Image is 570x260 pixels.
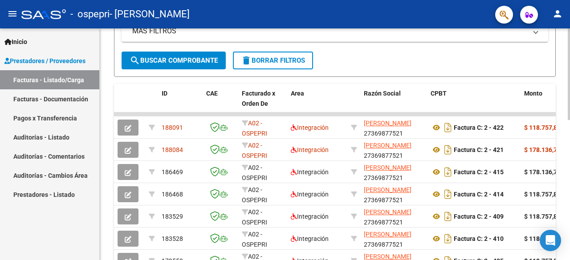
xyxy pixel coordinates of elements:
[162,213,183,220] span: 183529
[158,84,203,123] datatable-header-cell: ID
[552,8,563,19] mat-icon: person
[110,4,190,24] span: - [PERSON_NAME]
[70,4,110,24] span: - ospepri
[7,8,18,19] mat-icon: menu
[238,84,287,123] datatable-header-cell: Facturado x Orden De
[364,208,411,216] span: [PERSON_NAME]
[162,146,183,153] span: 188084
[524,191,561,198] strong: $ 118.757,84
[364,163,423,181] div: 27369877521
[540,230,561,251] div: Open Intercom Messenger
[454,124,504,131] strong: Factura C: 2 - 422
[241,56,305,64] span: Borrar Filtros
[360,84,427,123] datatable-header-cell: Razón Social
[364,140,423,159] div: 27369877521
[364,120,411,127] span: [PERSON_NAME]
[242,120,267,137] span: A02 - OSPEPRI
[291,213,329,220] span: Integración
[242,164,267,181] span: A02 - OSPEPRI
[241,55,252,66] mat-icon: delete
[524,146,561,153] strong: $ 178.136,76
[454,235,504,242] strong: Factura C: 2 - 410
[206,90,218,97] span: CAE
[203,84,238,123] datatable-header-cell: CAE
[287,84,347,123] datatable-header-cell: Area
[442,209,454,224] i: Descargar documento
[242,186,267,204] span: A02 - OSPEPRI
[291,146,329,153] span: Integración
[242,208,267,226] span: A02 - OSPEPRI
[291,191,329,198] span: Integración
[454,191,504,198] strong: Factura C: 2 - 414
[454,146,504,153] strong: Factura C: 2 - 421
[130,56,218,64] span: Buscar Comprobante
[442,143,454,157] i: Descargar documento
[162,90,167,97] span: ID
[291,90,304,97] span: Area
[364,118,423,137] div: 27369877521
[242,231,267,248] span: A02 - OSPEPRI
[524,90,542,97] span: Monto
[242,90,275,107] span: Facturado x Orden De
[364,253,411,260] span: [PERSON_NAME]
[364,231,411,238] span: [PERSON_NAME]
[132,26,527,36] mat-panel-title: MAS FILTROS
[242,142,267,159] span: A02 - OSPEPRI
[442,187,454,201] i: Descargar documento
[364,142,411,149] span: [PERSON_NAME]
[442,120,454,135] i: Descargar documento
[233,52,313,69] button: Borrar Filtros
[291,235,329,242] span: Integración
[4,56,85,66] span: Prestadores / Proveedores
[524,168,561,176] strong: $ 178.136,76
[162,191,183,198] span: 186468
[162,168,183,176] span: 186469
[364,164,411,171] span: [PERSON_NAME]
[162,235,183,242] span: 183528
[162,124,183,131] span: 188091
[364,185,423,204] div: 27369877521
[442,165,454,179] i: Descargar documento
[427,84,521,123] datatable-header-cell: CPBT
[291,168,329,176] span: Integración
[431,90,447,97] span: CPBT
[524,235,561,242] strong: $ 118.757,84
[454,213,504,220] strong: Factura C: 2 - 409
[524,124,561,131] strong: $ 118.757,84
[364,229,423,248] div: 27369877521
[122,20,548,42] mat-expansion-panel-header: MAS FILTROS
[364,207,423,226] div: 27369877521
[524,213,561,220] strong: $ 118.757,84
[442,232,454,246] i: Descargar documento
[130,55,140,66] mat-icon: search
[4,37,27,47] span: Inicio
[364,90,401,97] span: Razón Social
[291,124,329,131] span: Integración
[454,168,504,176] strong: Factura C: 2 - 415
[122,52,226,69] button: Buscar Comprobante
[364,186,411,193] span: [PERSON_NAME]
